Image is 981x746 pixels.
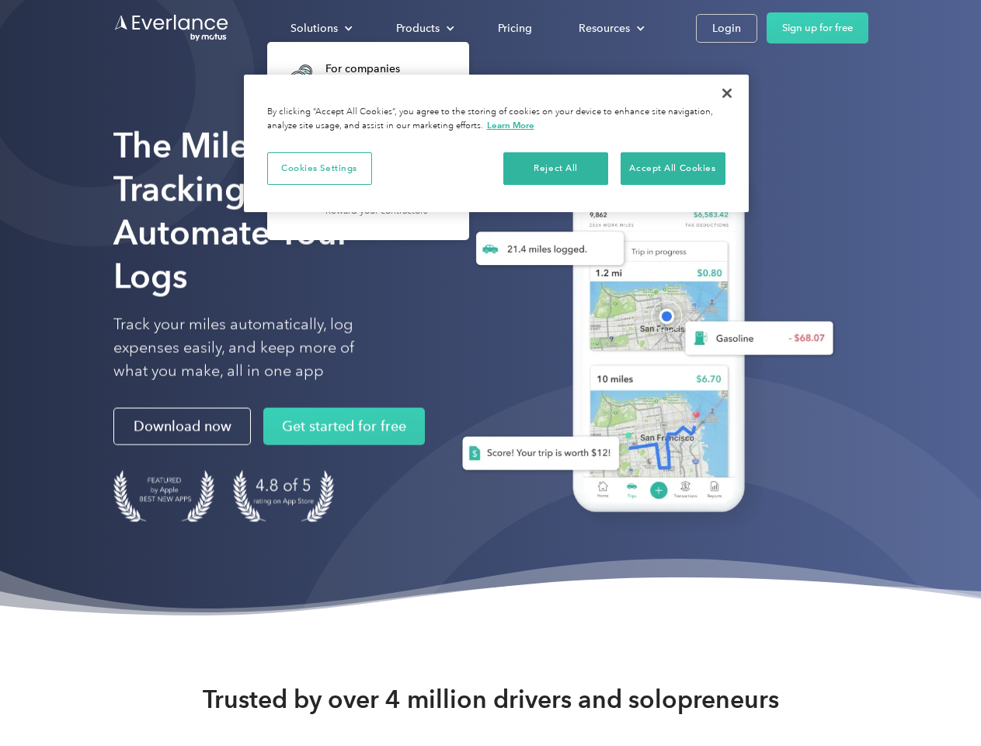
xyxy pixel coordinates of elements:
a: Sign up for free [767,12,868,44]
button: Cookies Settings [267,152,372,185]
div: For companies [325,61,449,77]
button: Accept All Cookies [621,152,725,185]
strong: Trusted by over 4 million drivers and solopreneurs [203,684,779,715]
a: Pricing [482,15,548,42]
a: Login [696,14,757,43]
div: By clicking “Accept All Cookies”, you agree to the storing of cookies on your device to enhance s... [267,106,725,133]
div: Products [396,19,440,38]
div: Solutions [290,19,338,38]
div: Pricing [498,19,532,38]
a: More information about your privacy, opens in a new tab [487,120,534,131]
a: Get started for free [263,408,425,445]
div: Solutions [275,15,365,42]
div: Cookie banner [244,75,749,212]
button: Reject All [503,152,608,185]
a: Go to homepage [113,13,230,43]
button: Close [710,76,744,110]
div: Privacy [244,75,749,212]
p: Track your miles automatically, log expenses easily, and keep more of what you make, all in one app [113,313,391,383]
img: Badge for Featured by Apple Best New Apps [113,470,214,522]
nav: Solutions [267,42,469,240]
div: Login [712,19,741,38]
div: Resources [579,19,630,38]
img: Everlance, mileage tracker app, expense tracking app [437,148,846,535]
div: Resources [563,15,657,42]
a: For companiesEasy vehicle reimbursements [275,51,457,102]
img: 4.9 out of 5 stars on the app store [233,470,334,522]
a: Download now [113,408,251,445]
div: Products [381,15,467,42]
